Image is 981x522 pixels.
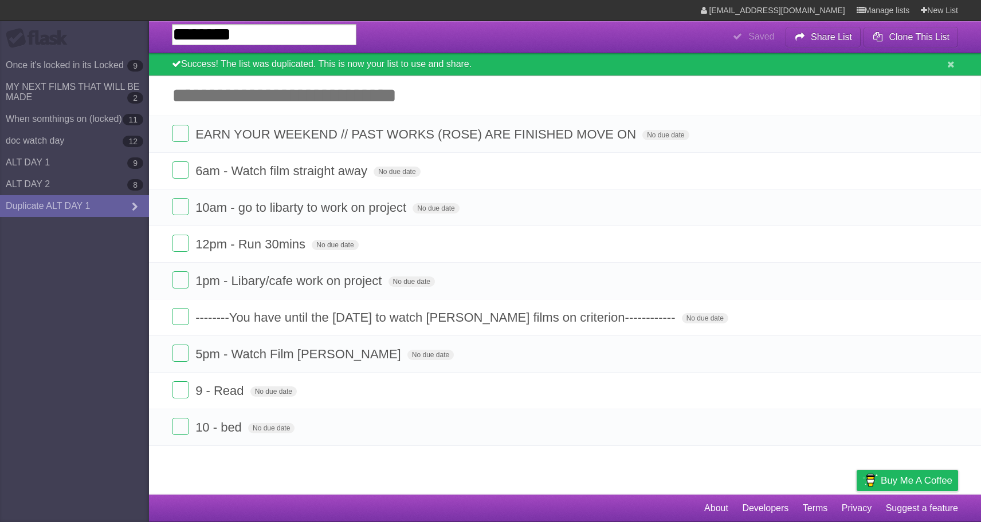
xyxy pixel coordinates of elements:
[195,347,404,361] span: 5pm - Watch Film [PERSON_NAME]
[195,164,370,178] span: 6am - Watch film straight away
[172,381,189,398] label: Done
[172,308,189,325] label: Done
[6,28,74,49] div: Flask
[742,497,788,519] a: Developers
[704,497,728,519] a: About
[172,125,189,142] label: Done
[195,237,308,251] span: 12pm - Run 30mins
[195,200,409,215] span: 10am - go to libarty to work on project
[195,420,245,434] span: 10 - bed
[881,470,952,491] span: Buy me a coffee
[407,350,454,360] span: No due date
[195,127,639,141] span: EARN YOUR WEEKEND // PAST WORKS (ROSE) ARE FINISHED MOVE ON
[862,470,878,490] img: Buy me a coffee
[172,161,189,179] label: Done
[682,313,728,323] span: No due date
[123,114,143,125] b: 11
[123,136,143,147] b: 12
[811,32,852,42] b: Share List
[248,423,295,433] span: No due date
[172,271,189,288] label: Done
[312,240,358,250] span: No due date
[172,345,189,362] label: Done
[127,60,143,72] b: 9
[786,27,861,48] button: Share List
[172,198,189,215] label: Done
[842,497,872,519] a: Privacy
[374,167,420,177] span: No due date
[127,92,143,104] b: 2
[413,203,459,213] span: No due date
[195,274,384,288] span: 1pm - Libary/cafe work on project
[172,418,189,435] label: Done
[250,386,297,397] span: No due date
[127,157,143,169] b: 9
[748,31,774,41] b: Saved
[195,383,246,398] span: 9 - Read
[149,53,981,76] div: Success! The list was duplicated. This is now your list to use and share.
[864,27,958,48] button: Clone This List
[889,32,949,42] b: Clone This List
[642,130,689,140] span: No due date
[886,497,958,519] a: Suggest a feature
[127,179,143,191] b: 8
[857,470,958,491] a: Buy me a coffee
[803,497,828,519] a: Terms
[195,310,678,325] span: --------You have until the [DATE] to watch [PERSON_NAME] films on criterion------------
[389,276,435,287] span: No due date
[172,235,189,252] label: Done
